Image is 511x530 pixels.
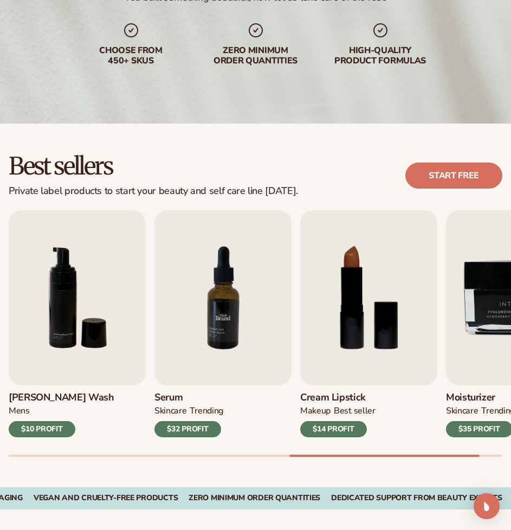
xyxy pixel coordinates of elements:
[334,405,376,417] div: BEST SELLER
[9,210,146,437] a: 6 / 9
[202,46,310,66] div: Zero minimum order quantities
[405,163,502,189] a: Start free
[300,210,437,437] a: 8 / 9
[9,392,114,404] h3: [PERSON_NAME] Wash
[34,494,178,503] div: VEGAN AND CRUELTY-FREE PRODUCTS
[9,421,75,437] div: $10 PROFIT
[154,421,221,437] div: $32 PROFIT
[9,185,298,197] div: Private label products to start your beauty and self care line [DATE].
[190,405,223,417] div: TRENDING
[9,405,30,417] div: mens
[154,392,223,404] h3: Serum
[189,494,320,503] div: ZERO MINIMUM ORDER QUANTITIES
[300,392,376,404] h3: Cream Lipstick
[300,405,331,417] div: MAKEUP
[326,46,435,66] div: High-quality product formulas
[474,493,500,519] div: Open Intercom Messenger
[331,494,502,503] div: DEDICATED SUPPORT FROM BEAUTY EXPERTS
[154,210,292,385] img: Shopify Image 11
[154,210,292,437] a: 7 / 9
[446,405,478,417] div: SKINCARE
[154,405,186,417] div: SKINCARE
[9,154,298,179] h2: Best sellers
[300,421,367,437] div: $14 PROFIT
[77,46,185,66] div: Choose from 450+ Skus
